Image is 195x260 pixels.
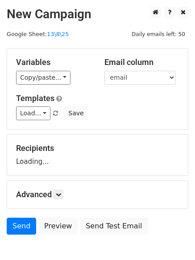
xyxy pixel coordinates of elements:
[16,106,50,120] a: Load...
[7,31,69,37] small: Google Sheet:
[7,7,188,22] h2: New Campaign
[16,190,179,199] h5: Advanced
[16,57,91,67] h5: Variables
[7,218,36,235] a: Send
[38,218,78,235] a: Preview
[80,218,148,235] a: Send Test Email
[16,143,179,167] div: Loading...
[129,29,188,39] span: Daily emails left: 50
[129,31,188,37] a: Daily emails left: 50
[104,57,179,67] h5: Email column
[16,93,54,103] a: Templates
[64,106,87,120] button: Save
[16,71,71,85] a: Copy/paste...
[47,31,69,37] a: 13\8\25
[16,143,179,153] h5: Recipients
[150,217,195,260] iframe: Chat Widget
